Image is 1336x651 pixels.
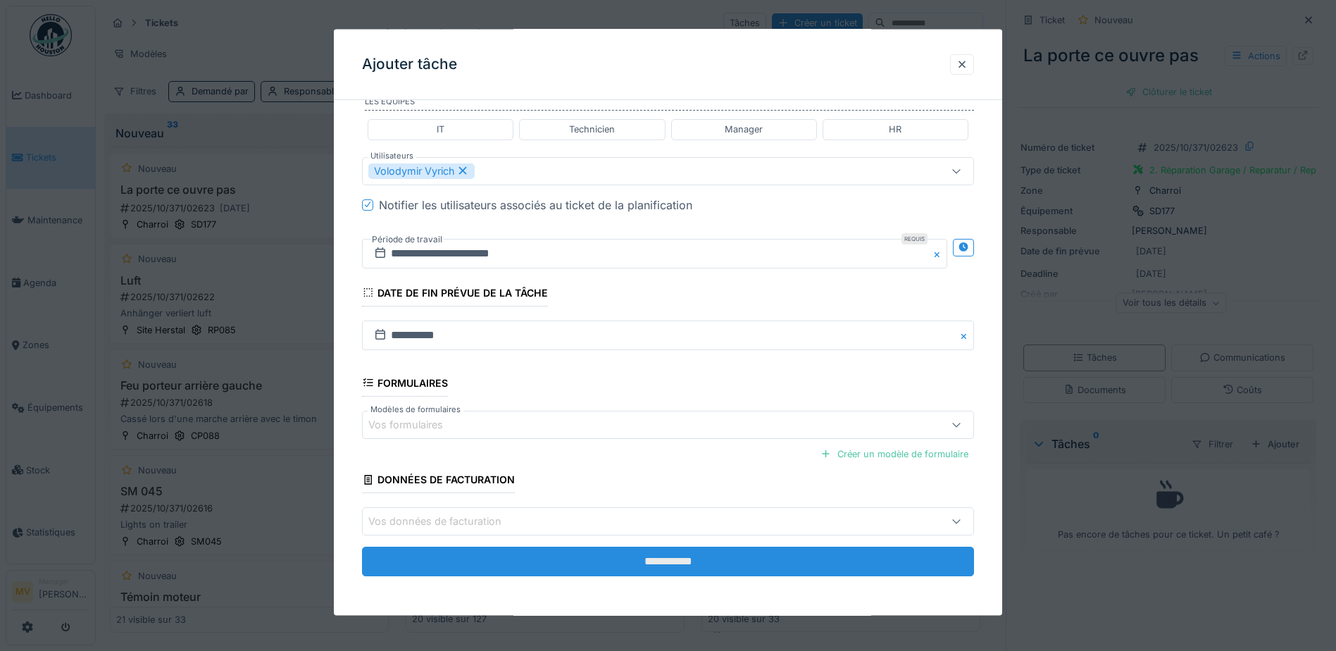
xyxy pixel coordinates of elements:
[368,417,463,433] div: Vos formulaires
[379,196,692,213] div: Notifier les utilisateurs associés au ticket de la planification
[932,238,947,268] button: Close
[901,232,928,244] div: Requis
[362,372,448,396] div: Formulaires
[362,56,457,73] h3: Ajouter tâche
[370,231,444,247] label: Période de travail
[815,444,974,463] div: Créer un modèle de formulaire
[368,514,521,529] div: Vos données de facturation
[368,163,475,178] div: Volodymir Vyrich
[437,123,444,136] div: IT
[365,95,974,111] label: Les équipes
[368,149,416,161] label: Utilisateurs
[362,282,548,306] div: Date de fin prévue de la tâche
[959,320,974,349] button: Close
[362,469,515,493] div: Données de facturation
[725,123,763,136] div: Manager
[889,123,901,136] div: HR
[569,123,615,136] div: Technicien
[368,403,463,415] label: Modèles de formulaires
